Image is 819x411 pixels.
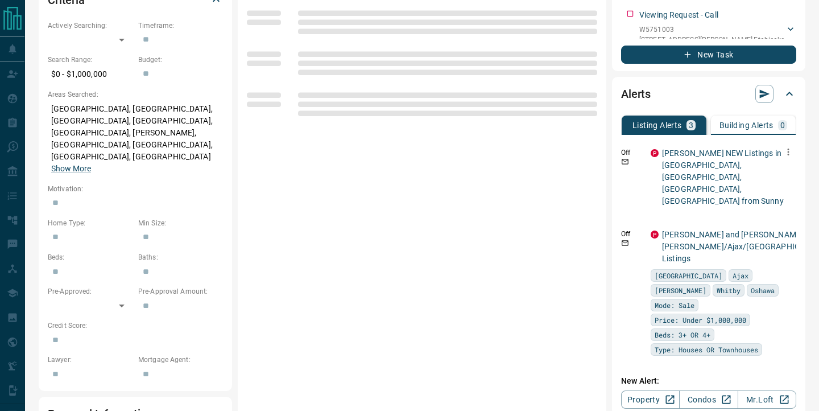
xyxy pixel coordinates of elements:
p: [STREET_ADDRESS][PERSON_NAME] , Etobicoke [639,35,784,45]
div: property.ca [651,149,659,157]
a: [PERSON_NAME] NEW Listings in [GEOGRAPHIC_DATA], [GEOGRAPHIC_DATA], [GEOGRAPHIC_DATA], [GEOGRAPHI... [662,149,784,205]
svg: Email [621,239,629,247]
p: Building Alerts [719,121,773,129]
span: Mode: Sale [655,299,694,311]
p: [GEOGRAPHIC_DATA], [GEOGRAPHIC_DATA], [GEOGRAPHIC_DATA], [GEOGRAPHIC_DATA], [GEOGRAPHIC_DATA], [P... [48,100,223,178]
p: Baths: [138,252,223,262]
a: Condos [679,391,738,409]
p: 0 [780,121,785,129]
span: Beds: 3+ OR 4+ [655,329,710,340]
span: [GEOGRAPHIC_DATA] [655,270,722,281]
p: Off [621,229,644,239]
p: New Alert: [621,375,796,387]
p: Timeframe: [138,20,223,31]
span: [PERSON_NAME] [655,285,706,296]
span: Price: Under $1,000,000 [655,314,746,326]
p: $0 - $1,000,000 [48,65,133,84]
svg: Email [621,158,629,166]
div: property.ca [651,231,659,239]
p: Actively Searching: [48,20,133,31]
a: Property [621,391,680,409]
p: Motivation: [48,184,223,194]
span: Oshawa [751,285,775,296]
p: Listing Alerts [632,121,682,129]
p: Pre-Approval Amount: [138,286,223,297]
p: Budget: [138,55,223,65]
p: Pre-Approved: [48,286,133,297]
p: Search Range: [48,55,133,65]
p: Off [621,147,644,158]
button: New Task [621,46,796,64]
p: W5751003 [639,24,784,35]
a: Mr.Loft [738,391,796,409]
span: Type: Houses OR Townhouses [655,344,758,355]
p: Credit Score: [48,320,223,331]
h2: Alerts [621,85,651,103]
button: Show More [51,163,91,175]
div: Alerts [621,80,796,108]
p: Beds: [48,252,133,262]
p: Areas Searched: [48,89,223,100]
p: 3 [689,121,693,129]
p: Mortgage Agent: [138,355,223,365]
p: Lawyer: [48,355,133,365]
span: Ajax [733,270,748,281]
div: W5751003[STREET_ADDRESS][PERSON_NAME],Etobicoke [639,22,796,47]
p: Home Type: [48,218,133,228]
span: Whitby [717,285,741,296]
p: Viewing Request - Call [639,9,718,21]
p: Min Size: [138,218,223,228]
